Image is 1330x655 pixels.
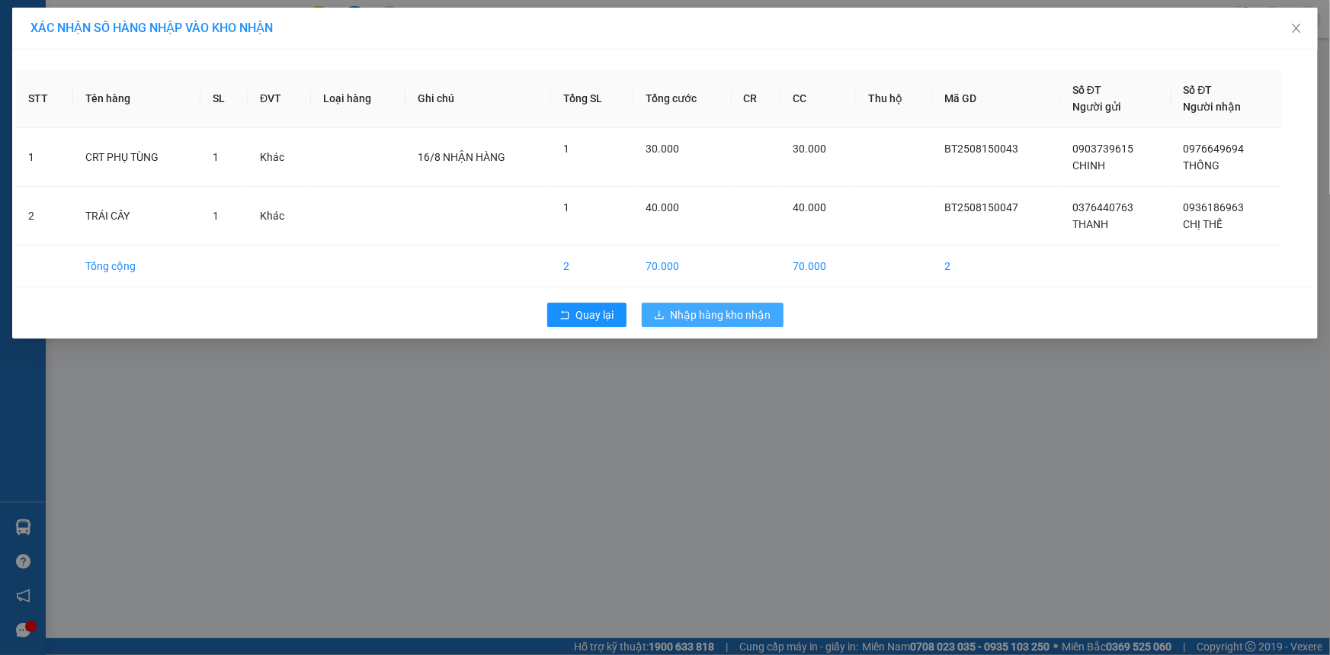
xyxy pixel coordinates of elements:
[213,151,219,163] span: 1
[654,310,665,322] span: download
[73,187,200,246] td: TRÁI CÂY
[551,246,633,287] td: 2
[793,143,827,155] span: 30.000
[732,69,781,128] th: CR
[73,69,200,128] th: Tên hàng
[1072,218,1108,230] span: THANH
[73,128,200,187] td: CRT PHỤ TÙNG
[16,69,73,128] th: STT
[16,187,73,246] td: 2
[944,143,1018,155] span: BT2508150043
[1290,22,1303,34] span: close
[1072,159,1105,172] span: CHINH
[576,307,614,323] span: Quay lại
[547,303,627,327] button: rollbackQuay lại
[551,69,633,128] th: Tổng SL
[1072,201,1133,214] span: 0376440763
[1184,101,1242,113] span: Người nhận
[559,310,570,322] span: rollback
[1072,101,1121,113] span: Người gửi
[1184,218,1223,230] span: CHỊ THẾ
[200,69,248,128] th: SL
[418,151,505,163] span: 16/8 NHẬN HÀNG
[932,69,1060,128] th: Mã GD
[793,201,827,214] span: 40.000
[73,246,200,287] td: Tổng cộng
[1184,84,1213,96] span: Số ĐT
[944,201,1018,214] span: BT2508150047
[1072,84,1101,96] span: Số ĐT
[646,143,679,155] span: 30.000
[633,69,732,128] th: Tổng cước
[1184,143,1245,155] span: 0976649694
[642,303,784,327] button: downloadNhập hàng kho nhận
[563,201,569,214] span: 1
[563,143,569,155] span: 1
[248,187,311,246] td: Khác
[1275,8,1318,50] button: Close
[405,69,551,128] th: Ghi chú
[671,307,771,323] span: Nhập hàng kho nhận
[213,210,219,222] span: 1
[932,246,1060,287] td: 2
[1072,143,1133,155] span: 0903739615
[646,201,679,214] span: 40.000
[633,246,732,287] td: 70.000
[1184,201,1245,214] span: 0936186963
[856,69,932,128] th: Thu hộ
[248,128,311,187] td: Khác
[248,69,311,128] th: ĐVT
[781,246,857,287] td: 70.000
[311,69,405,128] th: Loại hàng
[1184,159,1220,172] span: THỐNG
[781,69,857,128] th: CC
[30,21,273,35] span: XÁC NHẬN SỐ HÀNG NHẬP VÀO KHO NHẬN
[16,128,73,187] td: 1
